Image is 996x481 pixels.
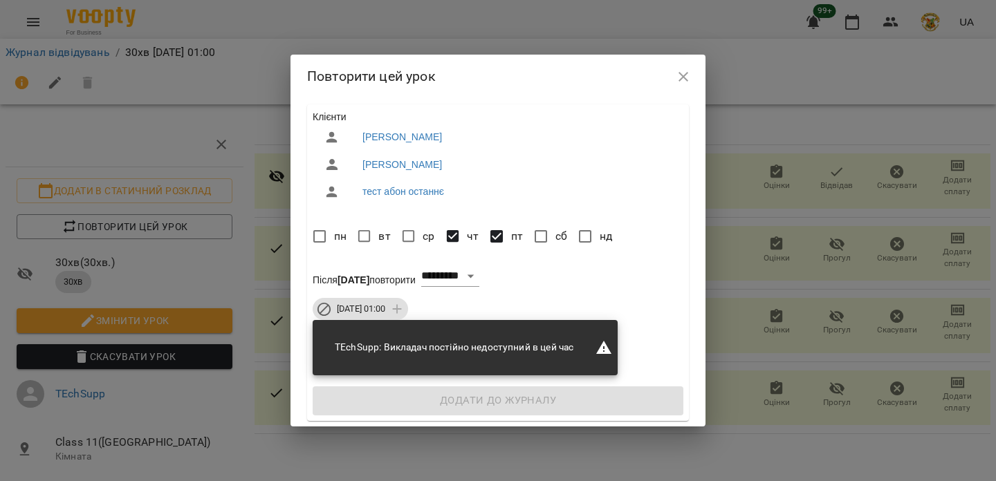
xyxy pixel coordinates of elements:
a: тест абон останнє [362,185,444,198]
div: [DATE] 01:00 [313,298,408,320]
span: Після повторити [313,274,416,285]
a: [PERSON_NAME] [362,158,442,171]
span: нд [600,228,612,245]
span: пн [334,228,347,245]
span: пт [511,228,523,245]
span: [DATE] 01:00 [329,303,394,315]
b: [DATE] [338,274,369,285]
span: ср [423,228,434,245]
a: [PERSON_NAME] [362,130,442,144]
li: TEchSupp : Викладач постійно недоступний в цей час [324,335,584,360]
span: сб [555,228,567,245]
h2: Повторити цей урок [307,66,689,87]
span: чт [467,228,479,245]
ul: Клієнти [313,110,683,211]
span: вт [378,228,390,245]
